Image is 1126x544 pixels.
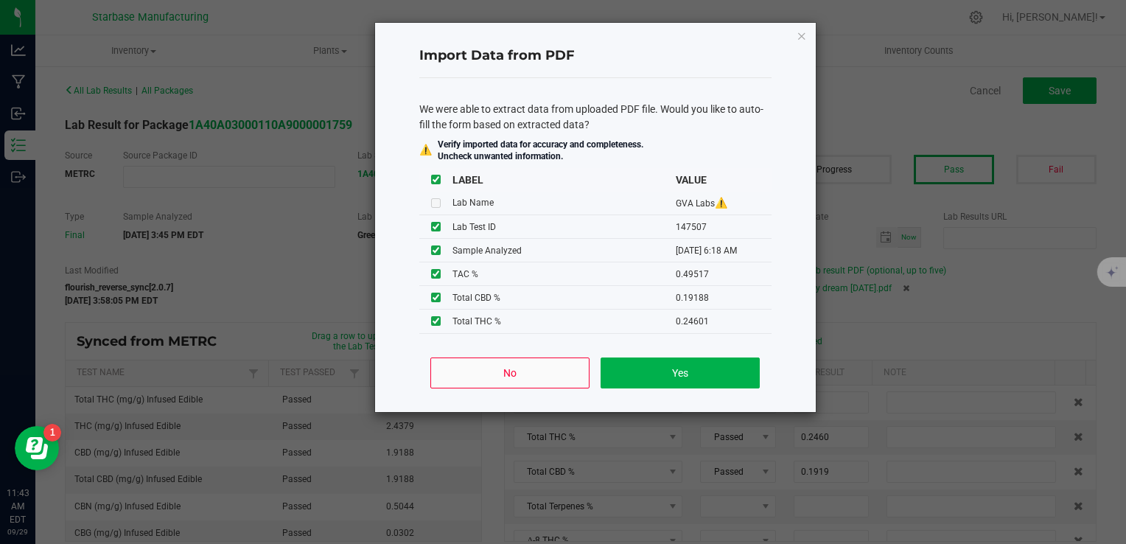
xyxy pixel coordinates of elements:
[419,46,772,66] h4: Import Data from PDF
[452,192,676,215] td: Lab Name
[676,310,772,333] td: 0.24601
[676,215,772,239] td: 147507
[430,358,589,388] button: No
[419,142,432,158] div: ⚠️
[419,102,772,133] div: We were able to extract data from uploaded PDF file. Would you like to auto-fill the form based o...
[676,239,772,262] td: [DATE] 6:18 AM
[601,358,759,388] button: Yes
[676,262,772,286] td: 0.49517
[431,316,441,326] input: undefined
[452,239,676,262] td: Sample Analyzed
[452,168,676,192] th: LABEL
[452,269,478,279] span: TAC %
[452,215,676,239] td: Lab Test ID
[15,426,59,470] iframe: Resource center
[431,293,441,302] input: undefined
[797,27,807,44] button: Close
[676,286,772,310] td: 0.19188
[452,316,501,327] span: Total THC %
[431,245,441,255] input: undefined
[431,198,441,208] input: Unknown lab
[431,269,441,279] input: undefined
[452,293,500,303] span: Total CBD %
[43,424,61,442] iframe: Resource center unread badge
[676,168,772,192] th: VALUE
[438,139,643,162] p: Verify imported data for accuracy and completeness. Uncheck unwanted information.
[676,192,772,215] td: GVA Labs
[431,222,441,231] input: undefined
[715,197,727,209] span: Unknown Lab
